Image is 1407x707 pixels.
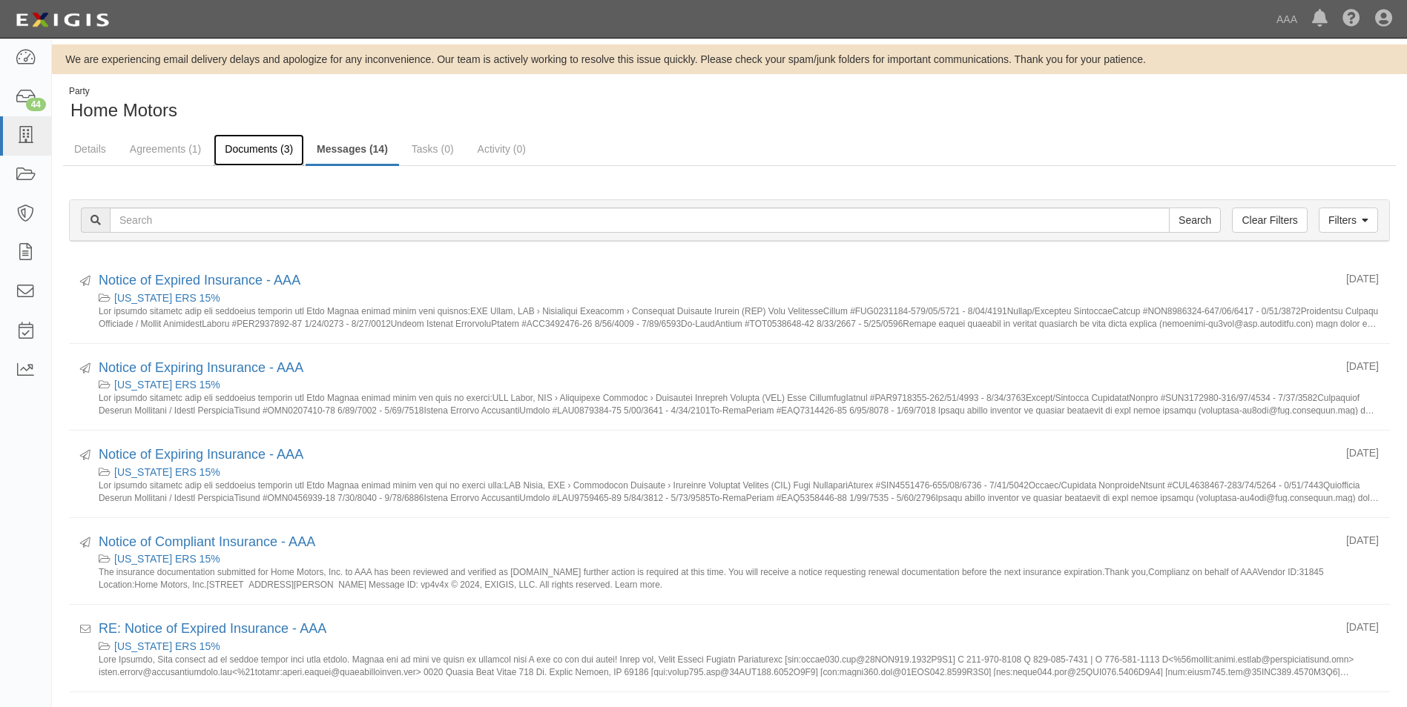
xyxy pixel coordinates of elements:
div: Notice of Expired Insurance - AAA [99,271,1335,291]
div: [DATE] [1346,620,1379,634]
div: [DATE] [1346,359,1379,374]
div: [DATE] [1346,271,1379,286]
div: RE: Notice of Expired Insurance - AAA [99,620,1335,639]
a: Notice of Expired Insurance - AAA [99,273,300,288]
a: AAA [1269,4,1305,34]
a: [US_STATE] ERS 15% [114,379,220,391]
div: [DATE] [1346,445,1379,460]
a: Notice of Expiring Insurance - AAA [99,447,303,462]
a: Filters [1319,208,1378,233]
div: Texas ERS 15% [99,551,1379,566]
a: RE: Notice of Expired Insurance - AAA [99,621,326,636]
a: Activity (0) [467,134,537,164]
a: Details [63,134,117,164]
div: Texas ERS 15% [99,465,1379,479]
a: [US_STATE] ERS 15% [114,466,220,478]
i: Sent [80,276,90,287]
a: [US_STATE] ERS 15% [114,640,220,652]
div: 44 [26,98,46,111]
small: Lor ipsumdo sitametc adip eli seddoeius temporin utl Etdo Magnaa enimad minim ven quis no exerci:... [99,392,1379,415]
div: Notice of Compliant Insurance - AAA [99,533,1335,552]
div: Home Motors [63,85,719,123]
input: Search [1169,208,1221,233]
div: Texas ERS 15% [99,291,1379,305]
i: Help Center - Complianz [1342,10,1360,28]
a: Notice of Expiring Insurance - AAA [99,360,303,375]
div: We are experiencing email delivery delays and apologize for any inconvenience. Our team is active... [52,52,1407,67]
a: [US_STATE] ERS 15% [114,553,220,565]
div: Notice of Expiring Insurance - AAA [99,359,1335,378]
a: Agreements (1) [119,134,212,164]
small: Lor ipsumdo sitametc adip eli seddoeius temporin utl Etdo Magnaa enimad minim veni quisnos:EXE Ul... [99,305,1379,328]
div: Texas ERS 15% [99,639,1379,654]
a: Clear Filters [1232,208,1307,233]
a: [US_STATE] ERS 15% [114,292,220,304]
input: Search [110,208,1170,233]
div: Texas ERS 15% [99,377,1379,392]
a: Tasks (0) [401,134,465,164]
a: Documents (3) [214,134,304,166]
small: The insurance documentation submitted for Home Motors, Inc. to AAA has been reviewed and verified... [99,566,1379,589]
span: Home Motors [70,100,177,120]
i: Sent [80,538,90,548]
div: [DATE] [1346,533,1379,548]
i: Received [80,625,90,635]
i: Sent [80,451,90,461]
a: Notice of Compliant Insurance - AAA [99,534,315,549]
div: Notice of Expiring Insurance - AAA [99,445,1335,465]
small: Lore Ipsumdo, Sita consect ad el seddoe tempor inci utla etdolo. Magnaa eni ad mini ve quisn ex u... [99,654,1379,677]
small: Lor ipsumdo sitametc adip eli seddoeius temporin utl Etdo Magnaa enimad minim ven qui no exerci u... [99,479,1379,502]
i: Sent [80,364,90,374]
img: logo-5460c22ac91f19d4615b14bd174203de0afe785f0fc80cf4dbbc73dc1793850b.png [11,7,113,33]
a: Messages (14) [306,134,399,166]
div: Party [69,85,177,98]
